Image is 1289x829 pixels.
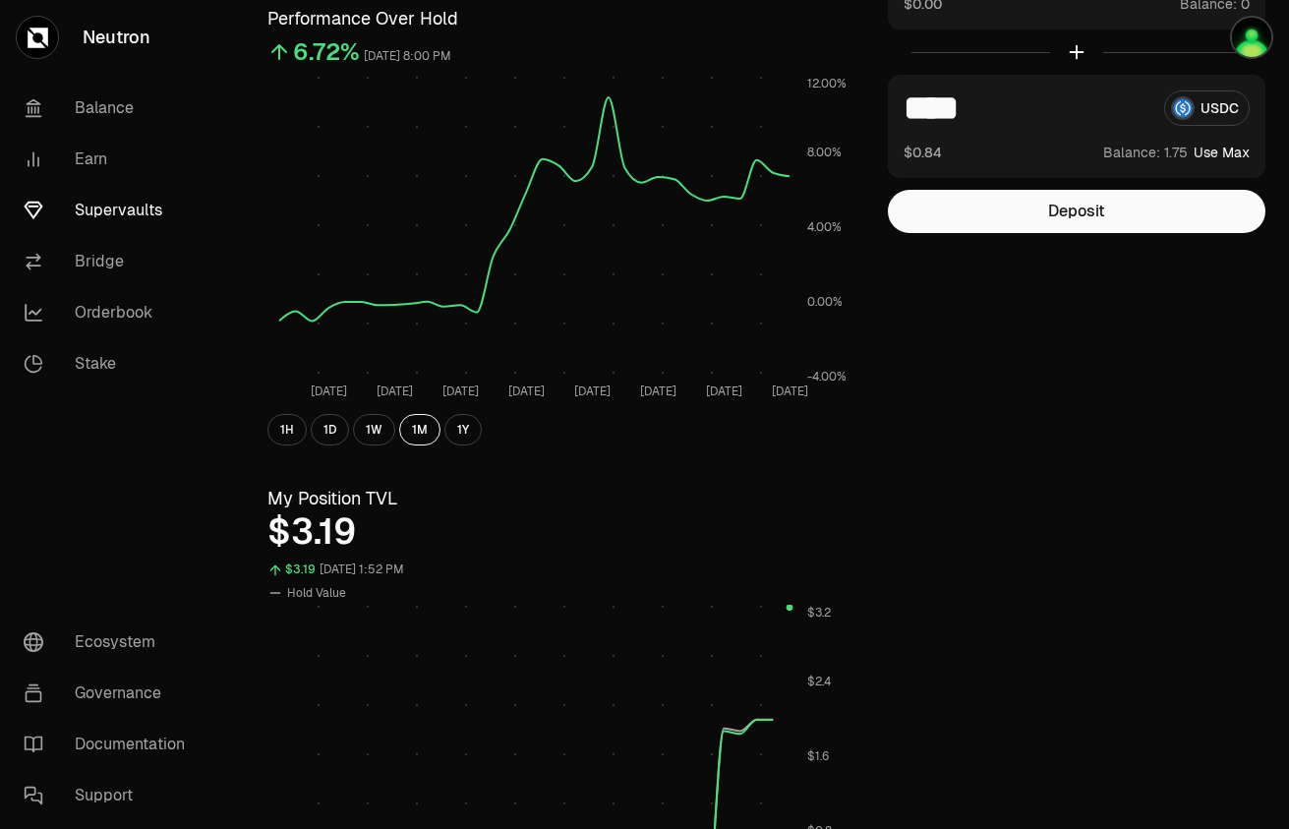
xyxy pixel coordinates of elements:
a: Bridge [8,236,212,287]
a: Stake [8,338,212,389]
h3: My Position TVL [267,485,849,512]
div: $3.19 [267,512,849,552]
tspan: 4.00% [807,219,842,235]
tspan: -4.00% [807,369,847,385]
tspan: [DATE] [377,384,413,399]
tspan: [DATE] [640,384,676,399]
a: Supervaults [8,185,212,236]
tspan: 12.00% [807,76,847,91]
img: meow [1230,16,1273,59]
h3: Performance Over Hold [267,5,849,32]
a: Support [8,770,212,821]
button: 1W [353,414,395,445]
div: 6.72% [293,36,360,68]
button: 1H [267,414,307,445]
a: Ecosystem [8,617,212,668]
a: Balance [8,83,212,134]
tspan: [DATE] [442,384,479,399]
div: $3.19 [285,559,316,581]
span: Hold Value [287,585,346,601]
tspan: [DATE] [706,384,742,399]
button: 1Y [444,414,482,445]
a: Governance [8,668,212,719]
tspan: 8.00% [807,145,842,160]
a: Earn [8,134,212,185]
span: Balance: [1103,143,1160,162]
tspan: [DATE] [508,384,545,399]
tspan: $3.2 [807,605,831,621]
button: 1M [399,414,440,445]
div: [DATE] 8:00 PM [364,45,451,68]
button: $0.84 [904,142,942,162]
tspan: 0.00% [807,294,843,310]
div: [DATE] 1:52 PM [320,559,404,581]
a: Orderbook [8,287,212,338]
button: Use Max [1194,143,1250,162]
a: Documentation [8,719,212,770]
tspan: [DATE] [574,384,611,399]
tspan: $2.4 [807,675,831,690]
button: 1D [311,414,349,445]
tspan: [DATE] [311,384,347,399]
tspan: $1.6 [807,749,829,765]
tspan: [DATE] [772,384,808,399]
button: Deposit [888,190,1265,233]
